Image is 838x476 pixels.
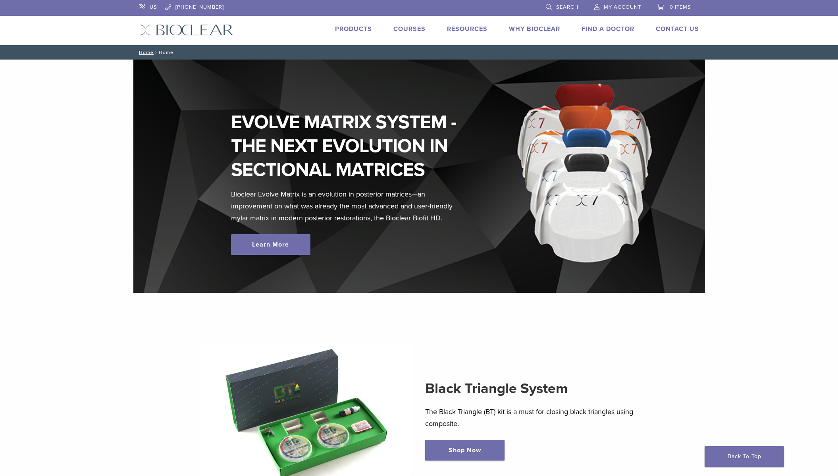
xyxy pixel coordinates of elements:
[231,234,310,255] a: Learn More
[705,446,784,467] a: Back To Top
[556,4,578,10] span: Search
[335,25,372,33] a: Products
[425,379,641,398] h2: Black Triangle System
[393,25,426,33] a: Courses
[231,188,462,224] p: Bioclear Evolve Matrix is an evolution in posterior matrices—an improvement on what was already t...
[133,45,705,60] nav: Home
[447,25,487,33] a: Resources
[582,25,634,33] a: Find A Doctor
[231,110,462,182] h1: EVOLVE MATRIX SYSTEM - THE NEXT EVOLUTION IN SECTIONAL MATRICES
[139,24,233,36] img: Bioclear
[509,25,560,33] a: Why Bioclear
[137,50,154,55] a: Home
[425,406,641,430] p: The Black Triangle (BT) kit is a must for closing black triangles using composite.
[425,440,505,461] a: Shop Now
[604,4,641,10] span: My Account
[656,25,699,33] a: Contact Us
[154,50,159,54] span: /
[670,4,691,10] span: 0 items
